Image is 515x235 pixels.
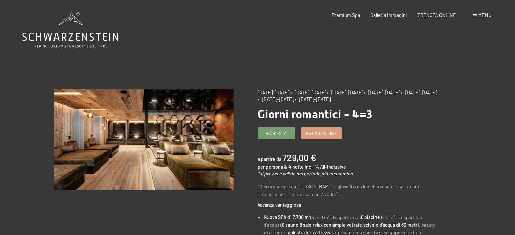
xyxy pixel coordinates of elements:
strong: 6 piscine [361,214,380,220]
span: • [DATE]-[DATE] [327,90,363,95]
span: incl. ¾ All-Inclusive [305,164,346,170]
span: • [DATE]-[DATE] [258,96,294,102]
span: per persona & [258,164,287,170]
b: 729,00 € [282,152,316,163]
img: Giorni romantici - 4=3 [54,89,234,190]
a: Prenotazione [302,127,341,139]
span: [DATE]-[DATE] [258,90,289,95]
span: Prenotazione [306,130,337,136]
strong: Vacanza vantaggiosa [258,202,301,208]
p: Offerta speciale da [PERSON_NAME] a giovedì o da lunedì a venerdì che intende l'ingresso nella no... [258,183,437,198]
span: • [DATE]-[DATE] [290,90,326,95]
span: Richiesta [266,130,287,136]
span: Menu [478,12,491,18]
span: • [DATE]-[DATE] [364,90,400,95]
a: Galleria immagini [370,12,407,18]
strong: scivolo d'acqua di 60 metri [363,222,419,228]
span: a partire da [258,156,281,162]
span: 4 notte [288,164,304,170]
strong: Nuova SPA di 7.700 m² [264,214,310,220]
strong: 8 sale relax con ampie vetrate [300,222,362,228]
strong: 8 saune [282,222,298,228]
a: Premium Spa [332,12,360,18]
span: • [DATE]-[DATE] [401,90,437,95]
span: Giorni romantici - 4=3 [258,107,372,121]
a: PRENOTA ONLINE [417,12,456,18]
em: * il prezzo è valido nel periodo più economico [258,171,353,177]
a: Richiesta [258,127,295,139]
span: • [DATE]-[DATE] [295,96,331,102]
